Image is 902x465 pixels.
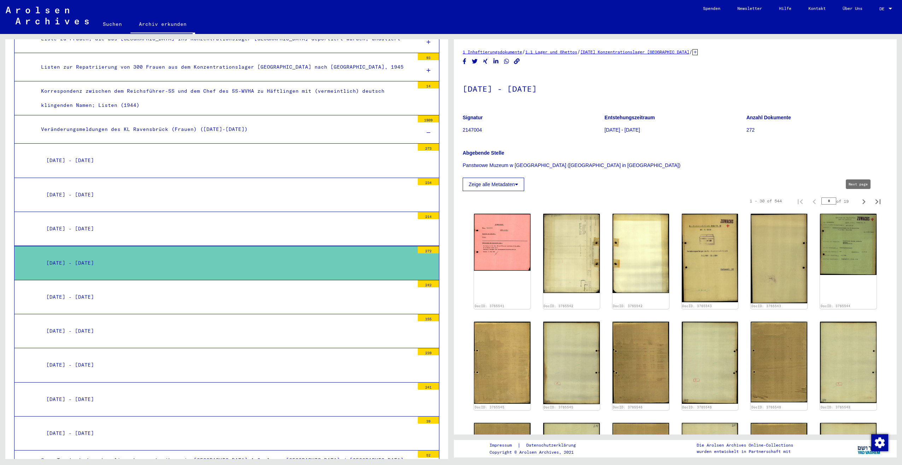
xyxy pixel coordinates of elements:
[525,49,577,54] a: 1.1 Lager und Ghettos
[418,144,439,151] div: 273
[821,198,857,205] div: of 19
[490,442,584,449] div: |
[879,6,887,11] span: DE
[418,450,439,458] div: 52
[793,194,807,208] button: First page
[463,115,483,120] b: Signatur
[522,48,525,55] span: /
[418,81,439,88] div: 14
[36,84,414,112] div: Korrespondenz zwischen dem Reichsführer-SS und dem Chef des SS-WVHA zu Häftlingen mit (vermeintli...
[543,322,600,404] img: 002.jpg
[41,358,414,372] div: [DATE] - [DATE]
[418,53,439,60] div: 93
[418,178,439,185] div: 234
[418,417,439,424] div: 39
[682,405,712,409] a: DocID: 3765546
[474,322,531,404] img: 001.jpg
[474,214,531,271] img: 001.jpg
[604,126,746,134] p: [DATE] - [DATE]
[41,426,414,440] div: [DATE] - [DATE]
[521,442,584,449] a: Datenschutzerklärung
[94,16,130,33] a: Suchen
[490,442,517,449] a: Impressum
[463,126,604,134] p: 2147004
[682,214,738,302] img: 001.jpg
[36,60,414,74] div: Listen zur Repatriierung von 300 Frauen aus dem Konzentrationslager [GEOGRAPHIC_DATA] nach [GEOGR...
[482,57,489,66] button: Share on Xing
[580,49,689,54] a: [DATE] Konzentrationslager [GEOGRAPHIC_DATA]
[471,57,479,66] button: Share on Twitter
[41,222,414,236] div: [DATE] - [DATE]
[544,304,573,308] a: DocID: 3765542
[871,434,888,451] div: Zustimmung ändern
[750,198,782,204] div: 1 – 30 of 544
[543,214,600,293] img: 001.jpg
[751,304,781,308] a: DocID: 3765543
[746,126,888,134] p: 272
[418,115,439,122] div: 1909
[492,57,500,66] button: Share on LinkedIn
[613,214,669,293] img: 002.jpg
[751,214,807,303] img: 002.jpg
[418,280,439,287] div: 242
[613,322,669,403] img: 001.jpg
[857,194,871,208] button: Next page
[503,57,510,66] button: Share on WhatsApp
[418,212,439,219] div: 214
[418,383,439,390] div: 241
[820,214,877,275] img: 001.jpg
[856,440,883,457] img: yv_logo.png
[682,322,738,404] img: 002.jpg
[463,49,522,54] a: 1 Inhaftierungsdokumente
[604,115,655,120] b: Entstehungszeitraum
[418,314,439,321] div: 155
[751,405,781,409] a: DocID: 3765548
[418,348,439,355] div: 239
[475,304,504,308] a: DocID: 3765541
[821,405,850,409] a: DocID: 3765548
[871,194,885,208] button: Last page
[513,57,521,66] button: Copy link
[490,449,584,455] p: Copyright © Arolsen Archives, 2021
[821,304,850,308] a: DocID: 3765544
[463,162,888,169] p: Panstwowe Muzeum w [GEOGRAPHIC_DATA] ([GEOGRAPHIC_DATA] in [GEOGRAPHIC_DATA])
[461,57,468,66] button: Share on Facebook
[689,48,692,55] span: /
[6,7,89,24] img: Arolsen_neg.svg
[544,405,573,409] a: DocID: 3765545
[130,16,195,34] a: Archiv erkunden
[613,304,643,308] a: DocID: 3765542
[751,322,807,402] img: 001.jpg
[41,392,414,406] div: [DATE] - [DATE]
[418,246,439,253] div: 272
[577,48,580,55] span: /
[820,322,877,403] img: 002.jpg
[697,442,793,448] p: Die Arolsen Archives Online-Collections
[41,154,414,167] div: [DATE] - [DATE]
[682,304,712,308] a: DocID: 3765543
[36,122,414,136] div: Veränderungsmeldungen des KL Ravensbrück (Frauen) ([DATE]-[DATE])
[41,290,414,304] div: [DATE] - [DATE]
[871,434,888,451] img: Zustimmung ändern
[463,73,888,104] h1: [DATE] - [DATE]
[697,448,793,455] p: wurden entwickelt in Partnerschaft mit
[41,188,414,202] div: [DATE] - [DATE]
[41,324,414,338] div: [DATE] - [DATE]
[613,405,643,409] a: DocID: 3765546
[463,178,524,191] button: Zeige alle Metadaten
[41,256,414,270] div: [DATE] - [DATE]
[475,405,504,409] a: DocID: 3765545
[746,115,791,120] b: Anzahl Dokumente
[463,150,504,156] b: Abgebende Stelle
[807,194,821,208] button: Previous page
